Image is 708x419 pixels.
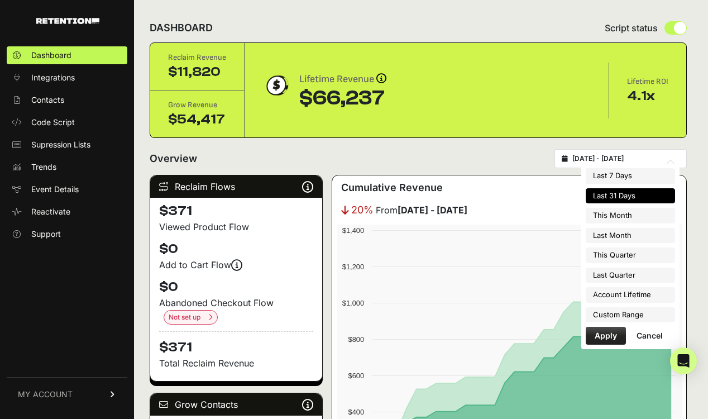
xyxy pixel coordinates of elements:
[586,287,675,303] li: Account Lifetime
[159,296,313,325] div: Abandoned Checkout Flow
[150,175,322,198] div: Reclaim Flows
[586,208,675,223] li: This Month
[159,240,313,258] h4: $0
[586,247,675,263] li: This Quarter
[31,72,75,83] span: Integrations
[348,335,364,344] text: $800
[398,204,467,216] strong: [DATE] - [DATE]
[586,228,675,244] li: Last Month
[7,158,127,176] a: Trends
[31,206,70,217] span: Reactivate
[31,161,56,173] span: Trends
[31,50,71,61] span: Dashboard
[376,203,467,217] span: From
[299,72,386,87] div: Lifetime Revenue
[159,278,313,296] h4: $0
[31,139,90,150] span: Supression Lists
[31,228,61,240] span: Support
[586,268,675,283] li: Last Quarter
[168,99,226,111] div: Grow Revenue
[586,188,675,204] li: Last 31 Days
[351,202,374,218] span: 20%
[342,299,364,307] text: $1,000
[168,63,226,81] div: $11,820
[586,307,675,323] li: Custom Range
[342,263,364,271] text: $1,200
[159,258,313,272] div: Add to Cart Flow
[342,226,364,235] text: $1,400
[7,113,127,131] a: Code Script
[7,91,127,109] a: Contacts
[150,151,197,166] h2: Overview
[7,46,127,64] a: Dashboard
[341,180,443,196] h3: Cumulative Revenue
[159,202,313,220] h4: $371
[159,356,313,370] p: Total Reclaim Revenue
[150,20,213,36] h2: DASHBOARD
[627,76,668,87] div: Lifetime ROI
[168,111,226,128] div: $54,417
[31,117,75,128] span: Code Script
[586,168,675,184] li: Last 7 Days
[159,331,313,356] h4: $371
[7,377,127,411] a: MY ACCOUNT
[7,203,127,221] a: Reactivate
[628,327,672,345] button: Cancel
[36,18,99,24] img: Retention.com
[7,69,127,87] a: Integrations
[262,72,290,99] img: dollar-coin-05c43ed7efb7bc0c12610022525b4bbbb207c7efeef5aecc26f025e68dcafac9.png
[299,87,386,109] div: $66,237
[348,408,364,416] text: $400
[7,225,127,243] a: Support
[18,389,73,400] span: MY ACCOUNT
[159,220,313,234] div: Viewed Product Flow
[31,184,79,195] span: Event Details
[7,136,127,154] a: Supression Lists
[348,372,364,380] text: $600
[586,327,626,345] button: Apply
[150,393,322,416] div: Grow Contacts
[670,347,697,374] div: Open Intercom Messenger
[605,21,658,35] span: Script status
[7,180,127,198] a: Event Details
[31,94,64,106] span: Contacts
[627,87,668,105] div: 4.1x
[168,52,226,63] div: Reclaim Revenue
